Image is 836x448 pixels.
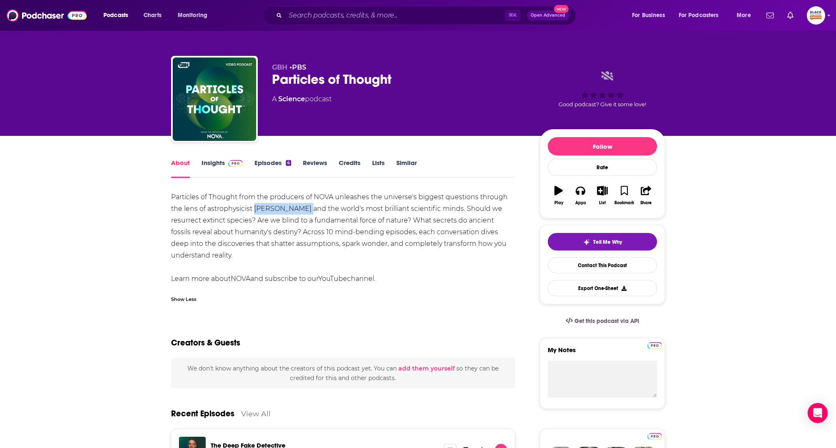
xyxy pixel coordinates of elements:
[171,408,234,419] a: Recent Episodes
[647,432,662,440] a: Pro website
[292,63,306,71] a: PBS
[592,180,613,210] button: List
[632,10,665,21] span: For Business
[270,6,584,25] div: Search podcasts, credits, & more...
[272,63,287,71] span: GBH
[290,63,306,71] span: •
[171,159,190,178] a: About
[626,9,675,22] button: open menu
[228,160,243,167] img: Podchaser Pro
[647,342,662,349] img: Podchaser Pro
[231,275,250,283] a: NOVA
[7,8,87,23] img: Podchaser - Follow, Share and Rate Podcasts
[807,6,825,25] button: Show profile menu
[679,10,719,21] span: For Podcasters
[531,13,565,18] span: Open Advanced
[505,10,520,21] span: ⌘ K
[583,239,590,245] img: tell me why sparkle
[138,9,166,22] a: Charts
[548,180,569,210] button: Play
[673,9,731,22] button: open menu
[635,180,657,210] button: Share
[527,10,569,20] button: Open AdvancedNew
[614,200,634,205] div: Bookmark
[241,409,271,418] a: View All
[254,159,291,178] a: Episodes4
[554,200,563,205] div: Play
[172,9,218,22] button: open menu
[548,280,657,296] button: Export One-Sheet
[548,257,657,273] a: Contact This Podcast
[807,6,825,25] span: Logged in as blackpodcastingawards
[575,200,586,205] div: Apps
[613,180,635,210] button: Bookmark
[763,8,777,23] a: Show notifications dropdown
[201,159,243,178] a: InsightsPodchaser Pro
[278,95,305,103] a: Science
[398,365,455,372] button: add them yourself
[640,200,652,205] div: Share
[808,403,828,423] div: Open Intercom Messenger
[286,160,291,166] div: 4
[178,10,207,21] span: Monitoring
[593,239,622,245] span: Tell Me Why
[647,341,662,349] a: Pro website
[548,137,657,155] button: Follow
[569,180,591,210] button: Apps
[272,94,332,104] div: A podcast
[647,433,662,440] img: Podchaser Pro
[339,159,360,178] a: Credits
[559,101,646,108] span: Good podcast? Give it some love!
[187,365,499,381] span: We don't know anything about the creators of this podcast yet . You can so they can be credited f...
[548,233,657,250] button: tell me why sparkleTell Me Why
[144,10,161,21] span: Charts
[599,200,606,205] div: List
[173,58,256,141] img: Particles of Thought
[737,10,751,21] span: More
[396,159,417,178] a: Similar
[548,346,657,360] label: My Notes
[548,159,657,176] div: Rate
[554,5,569,13] span: New
[103,10,128,21] span: Podcasts
[285,9,505,22] input: Search podcasts, credits, & more...
[303,159,327,178] a: Reviews
[559,311,646,331] a: Get this podcast via API
[784,8,797,23] a: Show notifications dropdown
[171,191,515,285] div: Particles of Thought from the producers of NOVA unleashes the universe's biggest questions throug...
[807,6,825,25] img: User Profile
[98,9,139,22] button: open menu
[372,159,385,178] a: Lists
[318,275,347,283] a: YouTube
[574,318,639,325] span: Get this podcast via API
[540,63,665,115] div: Good podcast? Give it some love!
[731,9,761,22] button: open menu
[171,338,240,348] h2: Creators & Guests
